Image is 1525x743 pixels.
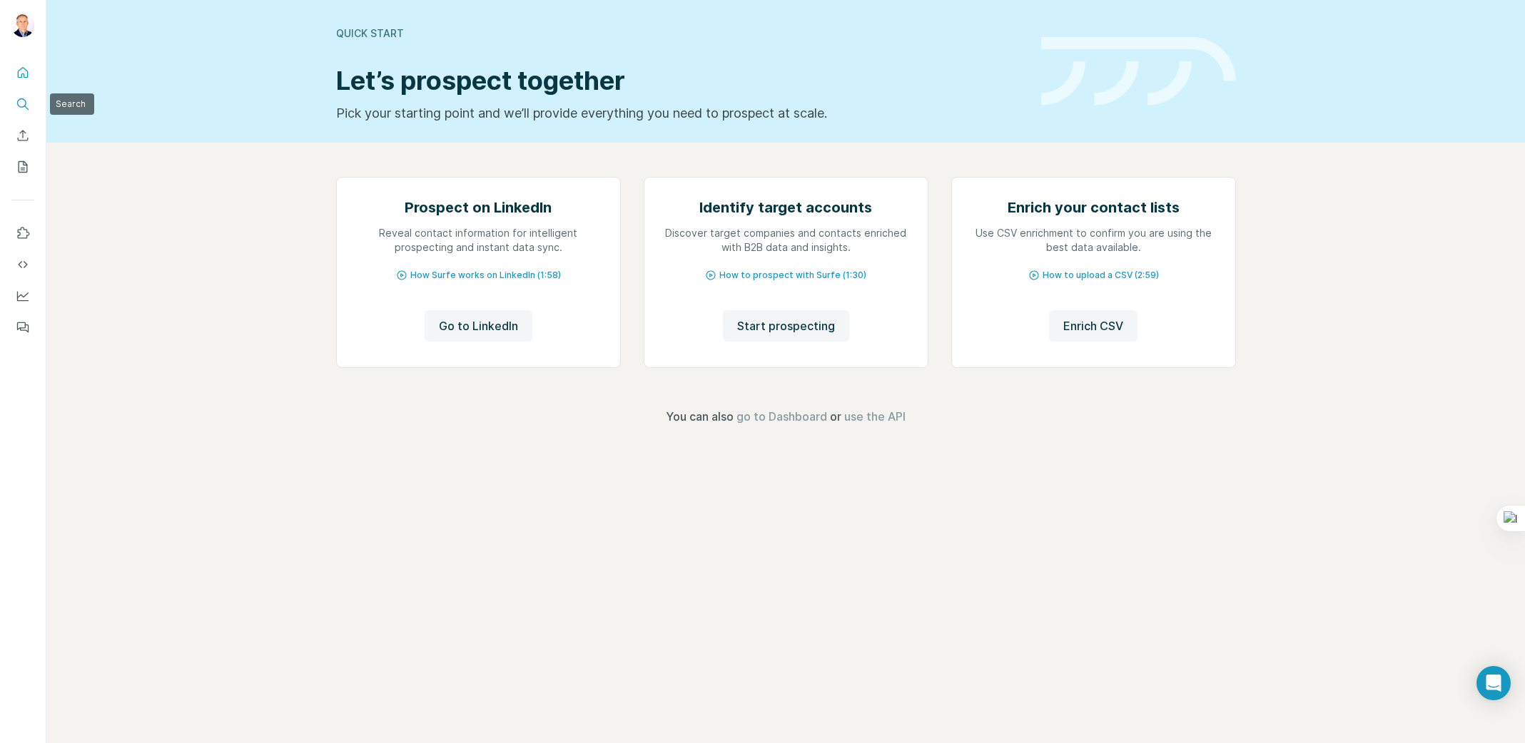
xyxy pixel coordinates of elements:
button: Dashboard [11,283,34,309]
h2: Prospect on LinkedIn [405,198,552,217]
button: Quick start [11,60,34,86]
span: You can also [666,408,734,425]
button: Search [11,91,34,117]
button: Enrich CSV [11,123,34,148]
button: My lists [11,154,34,180]
button: use the API [844,408,906,425]
h2: Enrich your contact lists [1008,198,1180,217]
button: Feedback [11,314,34,340]
h2: Identify target accounts [699,198,872,217]
p: Reveal contact information for intelligent prospecting and instant data sync. [351,226,606,255]
p: Pick your starting point and we’ll provide everything you need to prospect at scale. [336,103,1024,123]
img: Avatar [11,14,34,37]
button: Use Surfe API [11,252,34,277]
span: Start prospecting [737,317,835,334]
button: Start prospecting [723,310,849,342]
button: Go to LinkedIn [425,310,532,342]
span: How Surfe works on LinkedIn (1:58) [410,269,561,282]
span: Enrich CSV [1063,317,1123,334]
div: Open Intercom Messenger [1476,666,1511,700]
button: Enrich CSV [1049,310,1138,342]
div: Quick start [336,26,1024,41]
img: banner [1041,37,1236,106]
span: or [830,408,841,425]
p: Discover target companies and contacts enriched with B2B data and insights. [659,226,913,255]
span: Go to LinkedIn [439,317,518,334]
h1: Let’s prospect together [336,66,1024,95]
button: go to Dashboard [736,408,827,425]
p: Use CSV enrichment to confirm you are using the best data available. [966,226,1221,255]
button: Use Surfe on LinkedIn [11,220,34,246]
span: How to upload a CSV (2:59) [1043,269,1159,282]
span: How to prospect with Surfe (1:30) [719,269,866,282]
